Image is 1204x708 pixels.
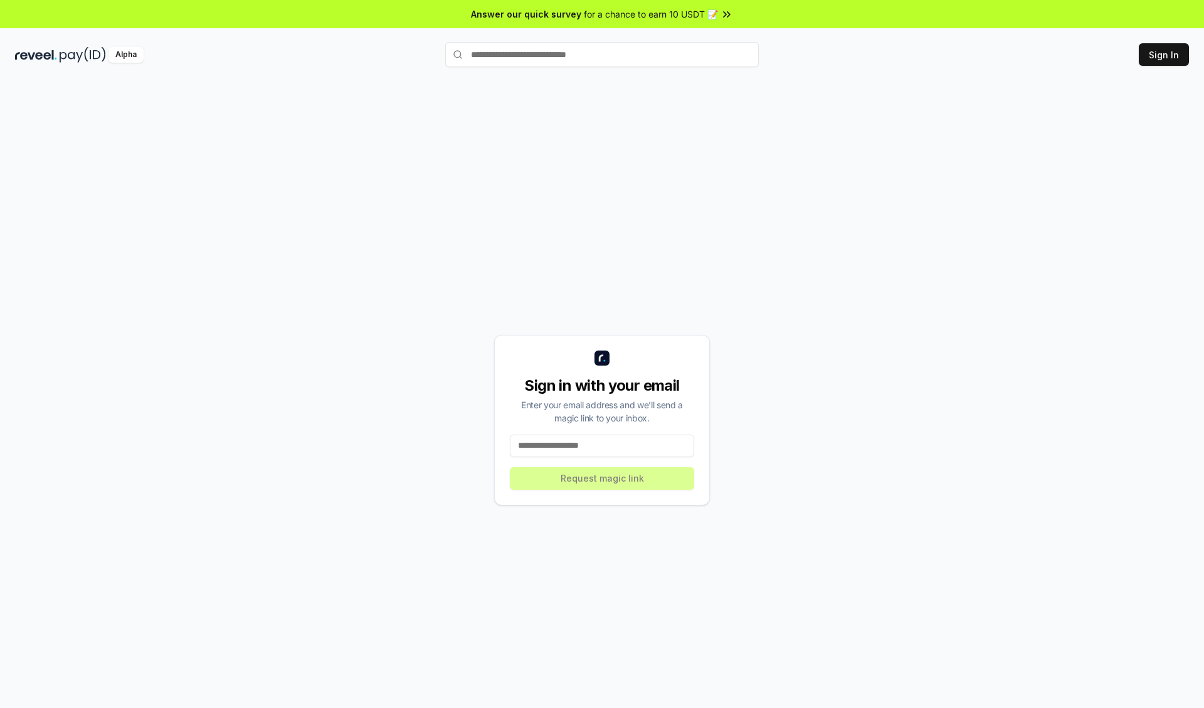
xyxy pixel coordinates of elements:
img: logo_small [594,351,610,366]
span: Answer our quick survey [471,8,581,21]
button: Sign In [1139,43,1189,66]
div: Sign in with your email [510,376,694,396]
div: Alpha [108,47,144,63]
img: pay_id [60,47,106,63]
div: Enter your email address and we’ll send a magic link to your inbox. [510,398,694,425]
img: reveel_dark [15,47,57,63]
span: for a chance to earn 10 USDT 📝 [584,8,718,21]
